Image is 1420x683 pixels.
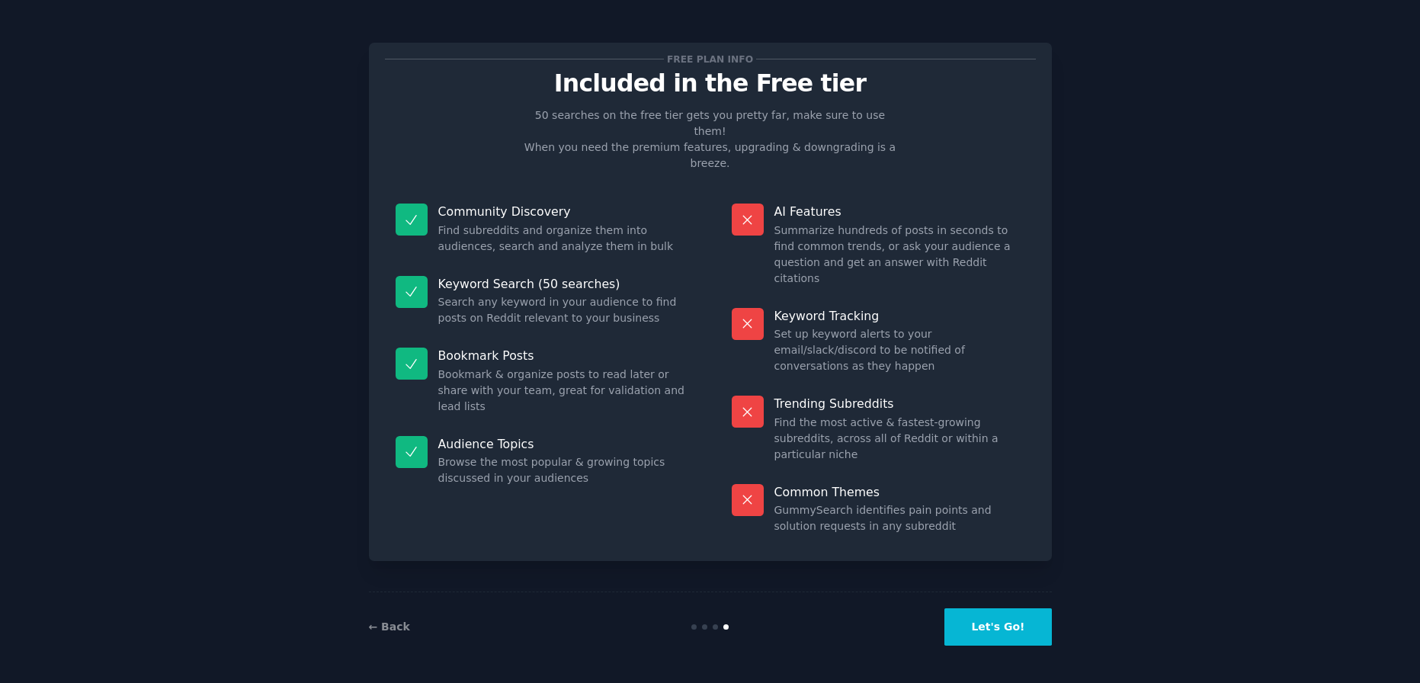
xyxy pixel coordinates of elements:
dd: Summarize hundreds of posts in seconds to find common trends, or ask your audience a question and... [774,223,1025,287]
dd: Set up keyword alerts to your email/slack/discord to be notified of conversations as they happen [774,326,1025,374]
dd: GummySearch identifies pain points and solution requests in any subreddit [774,502,1025,534]
p: 50 searches on the free tier gets you pretty far, make sure to use them! When you need the premiu... [518,107,902,172]
p: Included in the Free tier [385,70,1036,97]
p: Audience Topics [438,436,689,452]
a: ← Back [369,620,410,633]
p: Community Discovery [438,204,689,220]
dd: Find the most active & fastest-growing subreddits, across all of Reddit or within a particular niche [774,415,1025,463]
p: Keyword Tracking [774,308,1025,324]
button: Let's Go! [944,608,1051,646]
dd: Bookmark & organize posts to read later or share with your team, great for validation and lead lists [438,367,689,415]
dd: Search any keyword in your audience to find posts on Reddit relevant to your business [438,294,689,326]
span: Free plan info [664,51,755,67]
dd: Find subreddits and organize them into audiences, search and analyze them in bulk [438,223,689,255]
dd: Browse the most popular & growing topics discussed in your audiences [438,454,689,486]
p: Keyword Search (50 searches) [438,276,689,292]
p: Common Themes [774,484,1025,500]
p: Trending Subreddits [774,396,1025,412]
p: AI Features [774,204,1025,220]
p: Bookmark Posts [438,348,689,364]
